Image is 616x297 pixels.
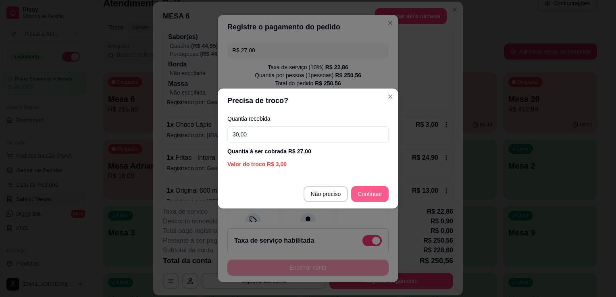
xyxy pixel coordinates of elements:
[218,89,398,113] header: Precisa de troco?
[384,90,397,103] button: Close
[351,186,389,202] button: Continuar
[227,160,389,168] div: Valor do troco R$ 3,00
[227,147,389,155] div: Quantia à ser cobrada R$ 27,00
[227,116,389,122] label: Quantia recebida
[304,186,348,202] button: Não preciso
